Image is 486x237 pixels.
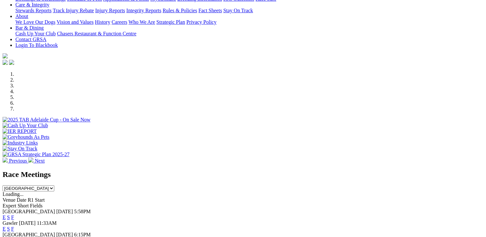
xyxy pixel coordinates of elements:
[3,170,483,179] h2: Race Meetings
[111,19,127,25] a: Careers
[186,19,216,25] a: Privacy Policy
[3,226,6,232] a: E
[15,2,49,7] a: Care & Integrity
[17,197,26,203] span: Date
[126,8,161,13] a: Integrity Reports
[30,203,42,208] span: Fields
[3,158,28,163] a: Previous
[11,226,14,232] a: F
[3,157,8,162] img: chevron-left-pager-white.svg
[9,60,14,65] img: twitter.svg
[28,197,45,203] span: R1 Start
[3,146,37,152] img: Stay On Track
[74,209,91,214] span: 5:58PM
[15,31,483,37] div: Bar & Dining
[15,19,55,25] a: We Love Our Dogs
[15,13,28,19] a: About
[15,25,44,31] a: Bar & Dining
[7,215,10,220] a: S
[199,8,222,13] a: Fact Sheets
[3,134,49,140] img: Greyhounds As Pets
[37,220,57,226] span: 11:33AM
[56,209,73,214] span: [DATE]
[53,8,94,13] a: Track Injury Rebate
[128,19,155,25] a: Who We Are
[156,19,185,25] a: Strategic Plan
[3,123,48,128] img: Cash Up Your Club
[3,209,55,214] span: [GEOGRAPHIC_DATA]
[3,140,38,146] img: Industry Links
[57,31,136,36] a: Chasers Restaurant & Function Centre
[18,203,29,208] span: Short
[28,158,45,163] a: Next
[95,19,110,25] a: History
[28,157,33,162] img: chevron-right-pager-white.svg
[3,220,18,226] span: Gawler
[15,31,56,36] a: Cash Up Your Club
[15,8,483,13] div: Care & Integrity
[15,37,46,42] a: Contact GRSA
[15,8,51,13] a: Stewards Reports
[9,158,27,163] span: Previous
[11,215,14,220] a: F
[223,8,253,13] a: Stay On Track
[3,197,15,203] span: Venue
[3,128,37,134] img: IER REPORT
[57,19,93,25] a: Vision and Values
[163,8,197,13] a: Rules & Policies
[3,215,6,220] a: E
[3,191,23,197] span: Loading...
[15,19,483,25] div: About
[7,226,10,232] a: S
[35,158,45,163] span: Next
[95,8,125,13] a: Injury Reports
[15,42,58,48] a: Login To Blackbook
[3,117,91,123] img: 2025 TAB Adelaide Cup - On Sale Now
[3,152,69,157] img: GRSA Strategic Plan 2025-27
[3,203,16,208] span: Expert
[3,53,8,58] img: logo-grsa-white.png
[19,220,36,226] span: [DATE]
[3,60,8,65] img: facebook.svg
